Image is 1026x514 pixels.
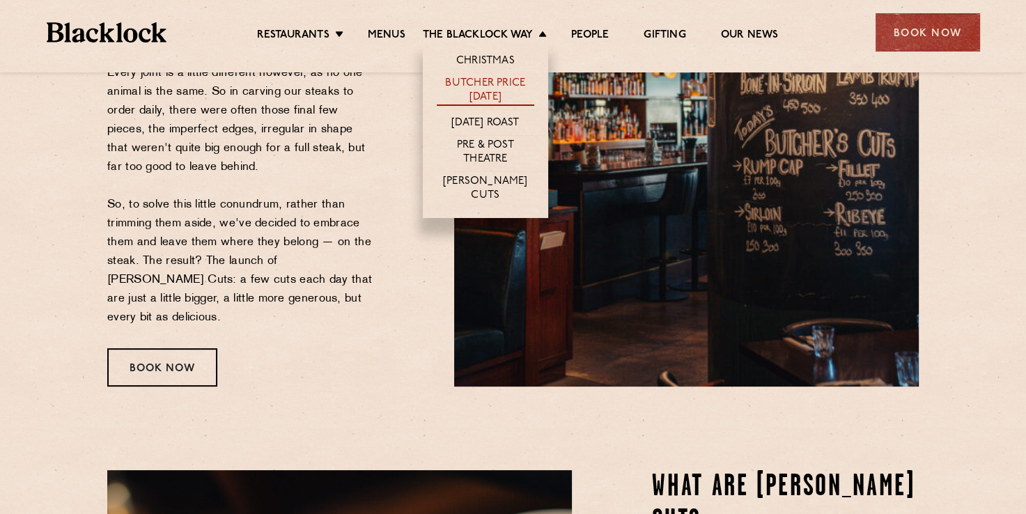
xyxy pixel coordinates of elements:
[721,29,779,44] a: Our News
[47,22,167,42] img: BL_Textured_Logo-footer-cropped.svg
[644,29,685,44] a: Gifting
[437,77,534,106] a: Butcher Price [DATE]
[451,116,519,132] a: [DATE] Roast
[571,29,609,44] a: People
[257,29,329,44] a: Restaurants
[107,348,217,387] div: Book Now
[437,139,534,168] a: Pre & Post Theatre
[368,29,405,44] a: Menus
[456,54,515,70] a: Christmas
[876,13,980,52] div: Book Now
[423,29,533,44] a: The Blacklock Way
[437,175,534,204] a: [PERSON_NAME] Cuts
